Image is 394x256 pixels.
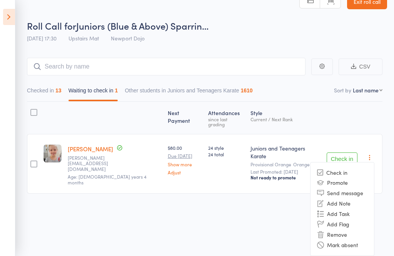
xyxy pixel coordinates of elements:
[205,105,247,131] div: Atten­dances
[168,162,202,167] a: Show more
[43,144,62,162] img: image1610788079.png
[68,173,147,185] span: Age: [DEMOGRAPHIC_DATA] years 4 months
[111,34,145,42] span: Newport Dojo
[208,144,244,151] span: 24 style
[293,162,310,167] div: Orange
[208,117,244,127] div: since last grading
[125,84,252,101] button: Other students in Juniors and Teenagers Karate1610
[327,152,357,165] button: Check in
[240,87,252,94] div: 1610
[168,153,202,159] small: Due [DATE]
[311,198,374,209] li: Add Note
[353,86,379,94] div: Last name
[27,84,62,101] button: Checked in13
[208,151,244,157] span: 24 total
[250,144,321,160] div: Juniors and Teenagers Karate
[311,240,374,250] li: Mark absent
[311,219,374,229] li: Add Flag
[250,174,321,181] div: Not ready to promote
[68,84,118,101] button: Waiting to check in1
[250,162,321,167] div: Provisional Orange
[311,209,374,219] li: Add Task
[168,144,202,175] div: $80.00
[27,34,57,42] span: [DATE] 17:30
[247,105,324,131] div: Style
[168,170,202,175] a: Adjust
[311,168,374,177] li: Check in
[27,58,306,75] input: Search by name
[250,117,321,122] div: Current / Next Rank
[27,19,76,32] span: Roll Call for
[339,59,382,75] button: CSV
[76,19,209,32] span: Juniors (Blue & Above) Sparrin…
[68,145,113,153] a: [PERSON_NAME]
[55,87,62,94] div: 13
[311,229,374,240] li: Remove
[334,86,351,94] label: Sort by
[165,105,205,131] div: Next Payment
[311,177,374,188] li: Promote
[68,155,118,172] small: Gabrielle.shone@gmail.com
[68,34,99,42] span: Upstairs Mat
[250,169,321,174] small: Last Promoted: [DATE]
[115,87,118,94] div: 1
[311,188,374,198] li: Send message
